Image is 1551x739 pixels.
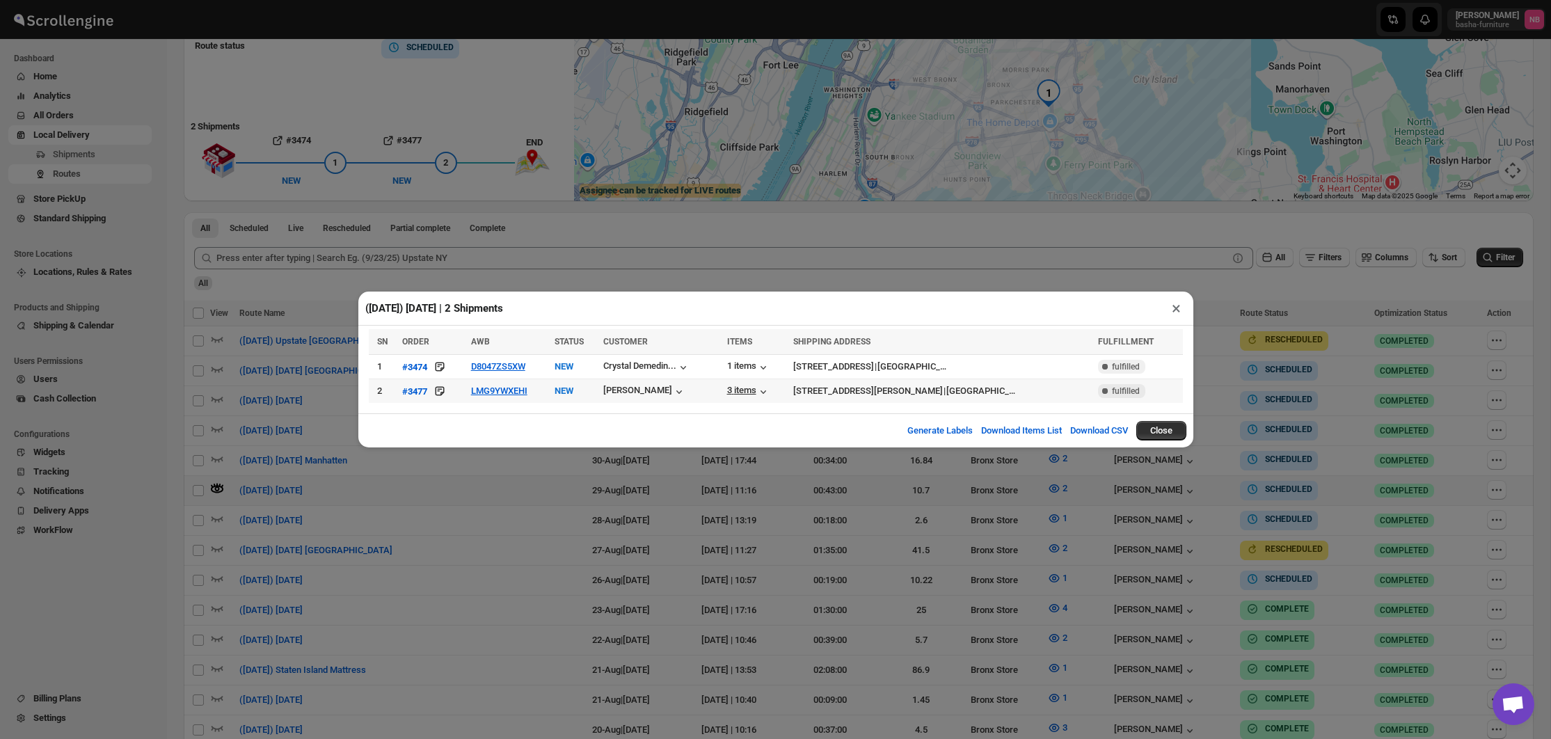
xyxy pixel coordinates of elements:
h2: ([DATE]) [DATE] | 2 Shipments [365,301,503,315]
div: [STREET_ADDRESS] [793,360,874,374]
div: Crystal Demedin... [603,360,676,371]
span: fulfilled [1112,386,1140,397]
button: D8047ZS5XW [471,361,525,372]
span: SHIPPING ADDRESS [793,337,870,347]
div: #3474 [402,362,427,372]
div: | [793,384,1090,398]
td: 2 [369,379,399,404]
span: CUSTOMER [603,337,648,347]
button: 1 items [727,360,770,374]
button: Generate Labels [899,417,981,445]
div: [STREET_ADDRESS][PERSON_NAME] [793,384,943,398]
button: #3477 [402,384,427,398]
button: 3 items [727,385,770,399]
span: fulfilled [1112,361,1140,372]
button: Close [1136,421,1186,440]
button: Crystal Demedin... [603,360,690,374]
div: | [793,360,1090,374]
button: [PERSON_NAME] [603,385,686,399]
span: ITEMS [727,337,752,347]
td: 1 [369,355,399,379]
a: Open chat [1493,683,1534,725]
span: NEW [555,361,573,372]
div: [GEOGRAPHIC_DATA] [877,360,951,374]
span: NEW [555,386,573,396]
span: ORDER [402,337,429,347]
span: STATUS [555,337,584,347]
div: [GEOGRAPHIC_DATA] [946,384,1020,398]
button: Download CSV [1062,417,1136,445]
span: AWB [471,337,490,347]
span: FULFILLMENT [1098,337,1154,347]
button: × [1166,299,1186,318]
span: SN [377,337,388,347]
button: LMG9YWXEHI [471,386,527,396]
button: Download Items List [973,417,1070,445]
button: #3474 [402,360,427,374]
div: #3477 [402,386,427,397]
